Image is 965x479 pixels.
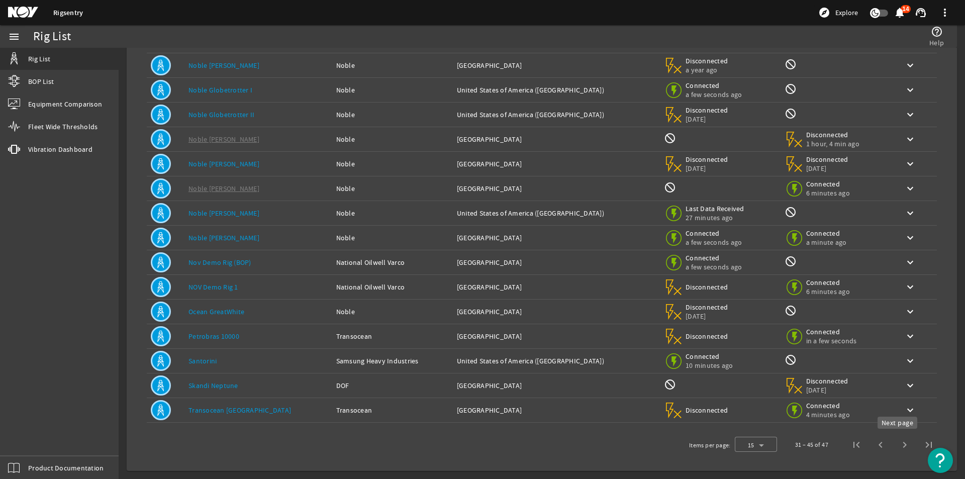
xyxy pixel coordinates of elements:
[457,331,656,341] div: [GEOGRAPHIC_DATA]
[188,233,259,242] a: Noble [PERSON_NAME]
[806,188,850,198] span: 6 minutes ago
[336,257,449,267] div: National Oilwell Varco
[457,159,656,169] div: [GEOGRAPHIC_DATA]
[664,181,676,194] mat-icon: BOP Monitoring not available for this rig
[336,134,449,144] div: Noble
[686,352,733,361] span: Connected
[785,108,797,120] mat-icon: Rig Monitoring not available for this rig
[336,356,449,366] div: Samsung Heavy Industries
[686,253,742,262] span: Connected
[894,7,906,19] mat-icon: notifications
[686,56,728,65] span: Disconnected
[806,229,849,238] span: Connected
[188,282,238,292] a: NOV Demo Rig 1
[915,7,927,19] mat-icon: support_agent
[188,135,259,144] a: Noble [PERSON_NAME]
[457,134,656,144] div: [GEOGRAPHIC_DATA]
[336,208,449,218] div: Noble
[806,139,859,148] span: 1 hour, 4 min ago
[686,115,728,124] span: [DATE]
[336,405,449,415] div: Transocean
[336,282,449,292] div: National Oilwell Varco
[806,401,850,410] span: Connected
[457,282,656,292] div: [GEOGRAPHIC_DATA]
[785,83,797,95] mat-icon: Rig Monitoring not available for this rig
[904,355,916,367] mat-icon: keyboard_arrow_down
[785,305,797,317] mat-icon: Rig Monitoring not available for this rig
[868,433,893,457] button: Previous page
[904,232,916,244] mat-icon: keyboard_arrow_down
[686,164,728,173] span: [DATE]
[785,255,797,267] mat-icon: Rig Monitoring not available for this rig
[904,404,916,416] mat-icon: keyboard_arrow_down
[806,179,850,188] span: Connected
[904,133,916,145] mat-icon: keyboard_arrow_down
[904,306,916,318] mat-icon: keyboard_arrow_down
[904,109,916,121] mat-icon: keyboard_arrow_down
[795,440,828,450] div: 31 – 45 of 47
[904,59,916,71] mat-icon: keyboard_arrow_down
[457,183,656,194] div: [GEOGRAPHIC_DATA]
[336,60,449,70] div: Noble
[806,164,849,173] span: [DATE]
[188,85,252,94] a: Noble Globetrotter I
[336,233,449,243] div: Noble
[336,159,449,169] div: Noble
[686,282,728,292] span: Disconnected
[686,238,742,247] span: a few seconds ago
[457,85,656,95] div: United States of America ([GEOGRAPHIC_DATA])
[904,84,916,96] mat-icon: keyboard_arrow_down
[188,381,238,390] a: Skandi Neptune
[686,65,728,74] span: a year ago
[904,182,916,195] mat-icon: keyboard_arrow_down
[33,32,71,42] div: Rig List
[188,258,251,267] a: Nov Demo Rig (BOP)
[686,361,733,370] span: 10 minutes ago
[686,406,728,415] span: Disconnected
[457,208,656,218] div: United States of America ([GEOGRAPHIC_DATA])
[457,110,656,120] div: United States of America ([GEOGRAPHIC_DATA])
[336,110,449,120] div: Noble
[336,380,449,391] div: DOF
[904,330,916,342] mat-icon: keyboard_arrow_down
[904,158,916,170] mat-icon: keyboard_arrow_down
[188,332,239,341] a: Petrobras 10000
[689,440,731,450] div: Items per page:
[904,379,916,392] mat-icon: keyboard_arrow_down
[188,159,259,168] a: Noble [PERSON_NAME]
[28,122,98,132] span: Fleet Wide Thresholds
[686,106,728,115] span: Disconnected
[28,76,54,86] span: BOP List
[818,7,830,19] mat-icon: explore
[931,26,943,38] mat-icon: help_outline
[686,229,742,238] span: Connected
[457,60,656,70] div: [GEOGRAPHIC_DATA]
[785,58,797,70] mat-icon: Rig Monitoring not available for this rig
[806,278,850,287] span: Connected
[664,132,676,144] mat-icon: BOP Monitoring not available for this rig
[806,376,849,386] span: Disconnected
[188,209,259,218] a: Noble [PERSON_NAME]
[894,8,905,18] button: 14
[188,61,259,70] a: Noble [PERSON_NAME]
[806,386,849,395] span: [DATE]
[664,378,676,391] mat-icon: BOP Monitoring not available for this rig
[686,155,728,164] span: Disconnected
[904,207,916,219] mat-icon: keyboard_arrow_down
[457,257,656,267] div: [GEOGRAPHIC_DATA]
[457,405,656,415] div: [GEOGRAPHIC_DATA]
[686,312,728,321] span: [DATE]
[28,144,92,154] span: Vibration Dashboard
[336,307,449,317] div: Noble
[806,410,850,419] span: 4 minutes ago
[904,256,916,268] mat-icon: keyboard_arrow_down
[53,8,83,18] a: Rigsentry
[686,303,728,312] span: Disconnected
[686,81,742,90] span: Connected
[188,184,259,193] a: Noble [PERSON_NAME]
[8,31,20,43] mat-icon: menu
[785,354,797,366] mat-icon: Rig Monitoring not available for this rig
[686,90,742,99] span: a few seconds ago
[806,327,857,336] span: Connected
[686,332,728,341] span: Disconnected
